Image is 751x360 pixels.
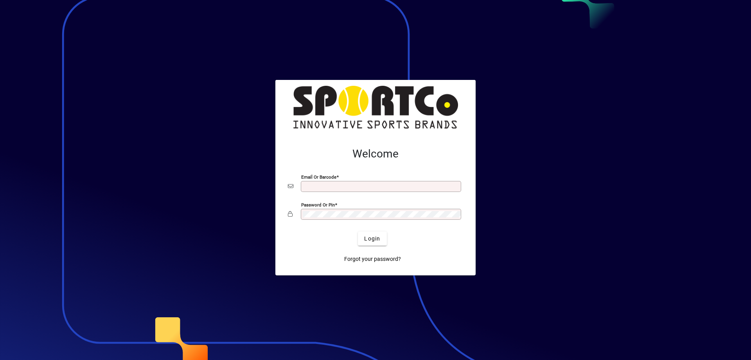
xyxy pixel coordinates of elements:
[358,232,386,246] button: Login
[301,202,335,208] mat-label: Password or Pin
[288,147,463,161] h2: Welcome
[364,235,380,243] span: Login
[301,174,336,180] mat-label: Email or Barcode
[344,255,401,263] span: Forgot your password?
[341,252,404,266] a: Forgot your password?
